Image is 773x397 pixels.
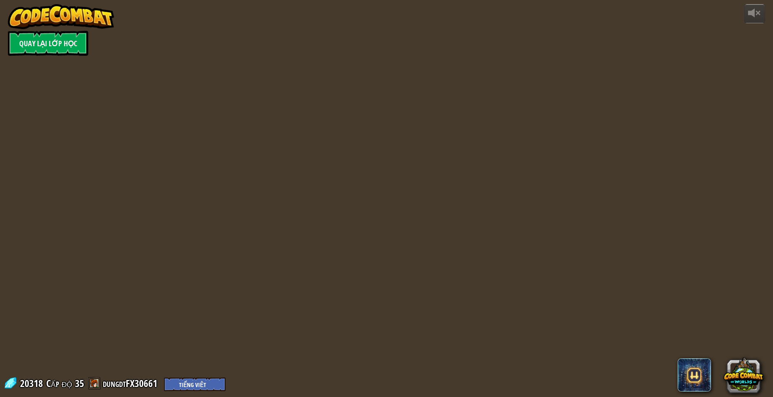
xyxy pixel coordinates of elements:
span: 35 [75,377,84,390]
a: dungdtFX30661 [103,377,160,390]
span: Cấp độ [46,377,72,390]
button: Tùy chỉnh âm lượng [744,4,765,24]
img: CodeCombat - Learn how to code by playing a game [8,4,114,29]
span: 20318 [20,377,45,390]
a: Quay lại Lớp Học [8,31,88,56]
